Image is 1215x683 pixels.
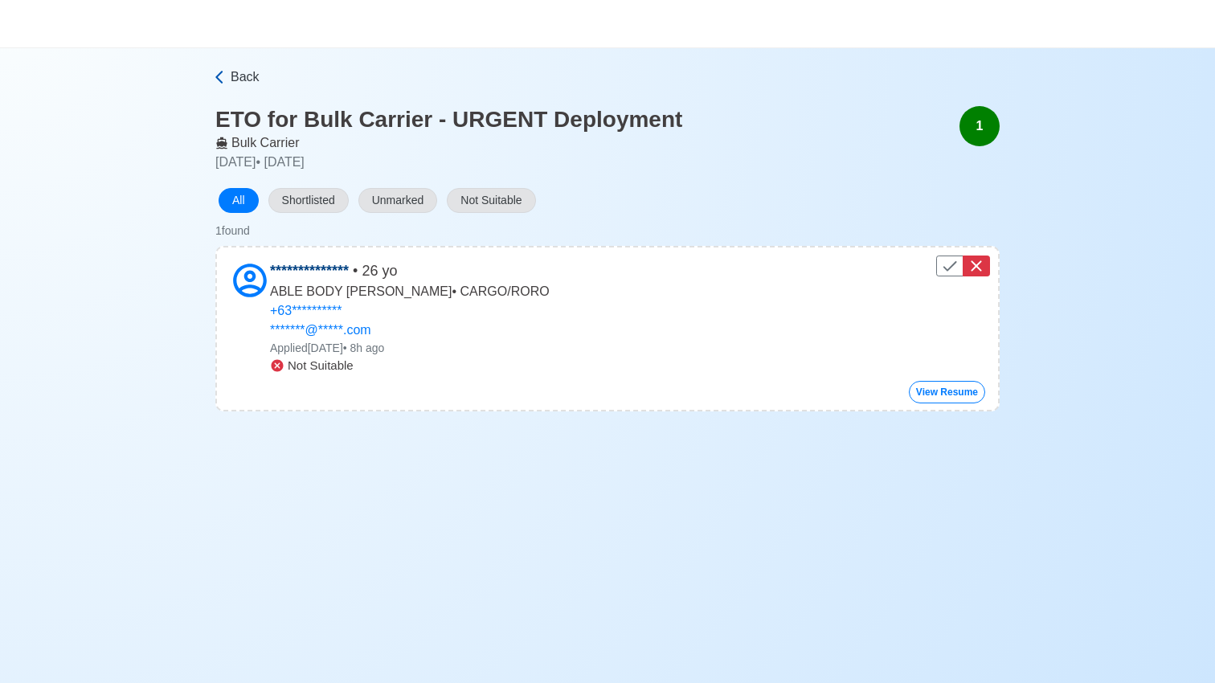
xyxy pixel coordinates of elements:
div: Control [936,256,990,276]
h3: ETO for Bulk Carrier - URGENT Deployment [215,106,682,133]
div: 1 found [215,223,250,239]
p: Applied [DATE] • 8h ago [270,340,550,357]
button: View Resume [909,381,985,403]
div: 1 [959,106,1000,146]
p: ABLE BODY [PERSON_NAME] • CARGO/RORO [270,282,550,301]
button: All [219,188,259,213]
p: Bulk Carrier [215,133,682,153]
button: Shortlisted [268,188,349,213]
button: Magsaysay [13,1,14,47]
button: Unmarked [358,188,438,213]
p: [DATE] • [DATE] [215,153,682,172]
a: Back [211,67,1000,87]
span: Back [231,67,260,87]
button: Not Suitable [447,188,535,213]
div: Not Suitable [270,357,550,375]
p: • 26 yo [270,260,550,282]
